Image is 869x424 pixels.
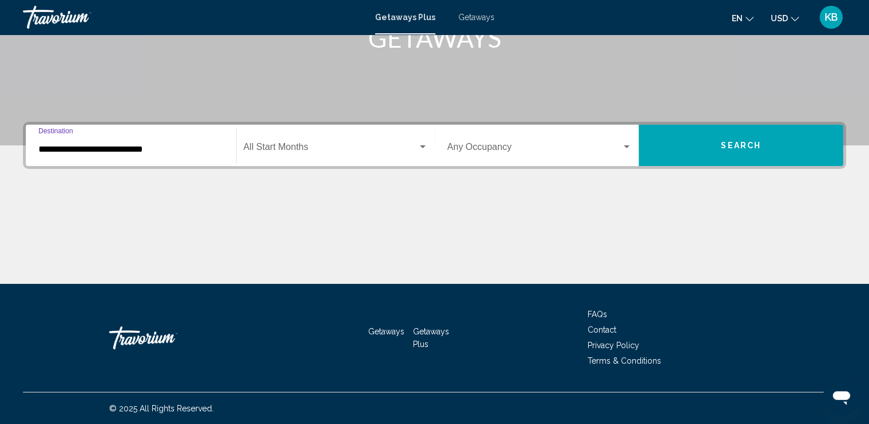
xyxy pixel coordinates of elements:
[639,125,843,166] button: Search
[368,327,404,336] a: Getaways
[588,310,607,319] a: FAQs
[732,10,754,26] button: Change language
[823,378,860,415] iframe: Button to launch messaging window
[588,356,661,365] a: Terms & Conditions
[458,13,495,22] a: Getaways
[375,13,435,22] a: Getaways Plus
[771,14,788,23] span: USD
[26,125,843,166] div: Search widget
[109,404,214,413] span: © 2025 All Rights Reserved.
[721,141,761,151] span: Search
[588,341,639,350] a: Privacy Policy
[771,10,799,26] button: Change currency
[732,14,743,23] span: en
[413,327,449,349] a: Getaways Plus
[825,11,838,23] span: KB
[109,321,224,355] a: Travorium
[23,6,364,29] a: Travorium
[816,5,846,29] button: User Menu
[588,325,616,334] a: Contact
